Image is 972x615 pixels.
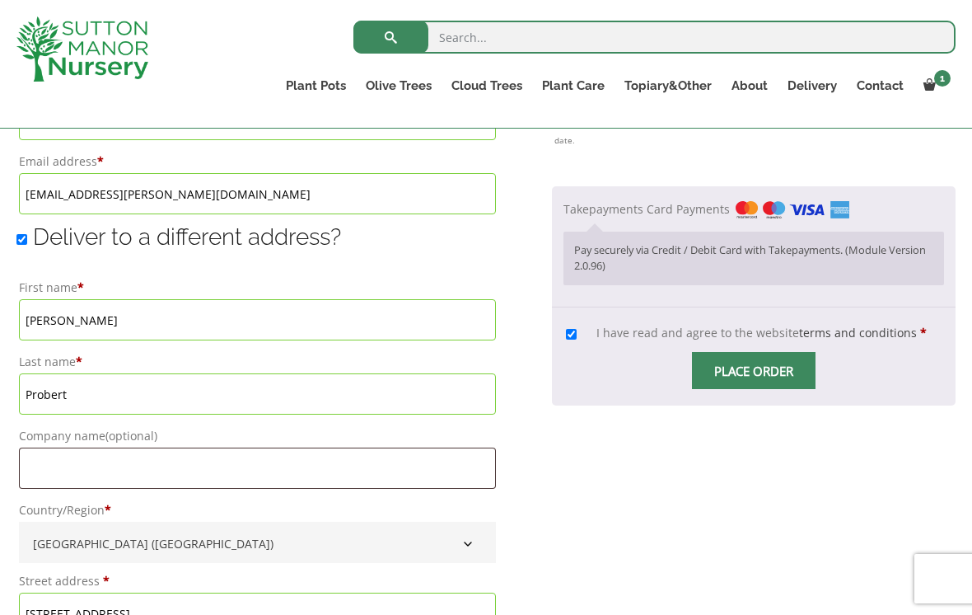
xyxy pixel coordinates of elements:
[596,325,917,340] span: I have read and agree to the website
[19,499,496,522] label: Country/Region
[722,74,778,97] a: About
[19,276,496,299] label: First name
[532,74,615,97] a: Plant Care
[16,234,27,245] input: Deliver to a different address?
[566,329,577,340] input: I have read and agree to the websiteterms and conditions *
[799,325,917,340] a: terms and conditions
[19,150,496,173] label: Email address
[920,325,927,340] abbr: required
[554,110,953,150] small: [PERSON_NAME] Manor Nursery will try our best to deliver your order on this specified delivery date.
[847,74,914,97] a: Contact
[353,21,956,54] input: Search...
[778,74,847,97] a: Delivery
[736,201,850,219] img: Takepayments Card Payments
[19,350,496,373] label: Last name
[356,74,442,97] a: Olive Trees
[33,223,341,251] span: Deliver to a different address?
[27,530,488,557] span: United Kingdom (UK)
[615,74,722,97] a: Topiary&Other
[19,425,496,448] label: Company name
[574,242,933,275] p: Pay securely via Credit / Debit Card with Takepayments. (Module Version 2.0.96)
[19,570,496,593] label: Street address
[563,201,850,217] label: Takepayments Card Payments
[442,74,532,97] a: Cloud Trees
[19,522,496,563] span: Country/Region
[692,352,815,389] input: Place order
[276,74,356,97] a: Plant Pots
[914,74,956,97] a: 1
[934,70,951,87] span: 1
[105,428,157,444] span: (optional)
[16,16,148,82] img: logo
